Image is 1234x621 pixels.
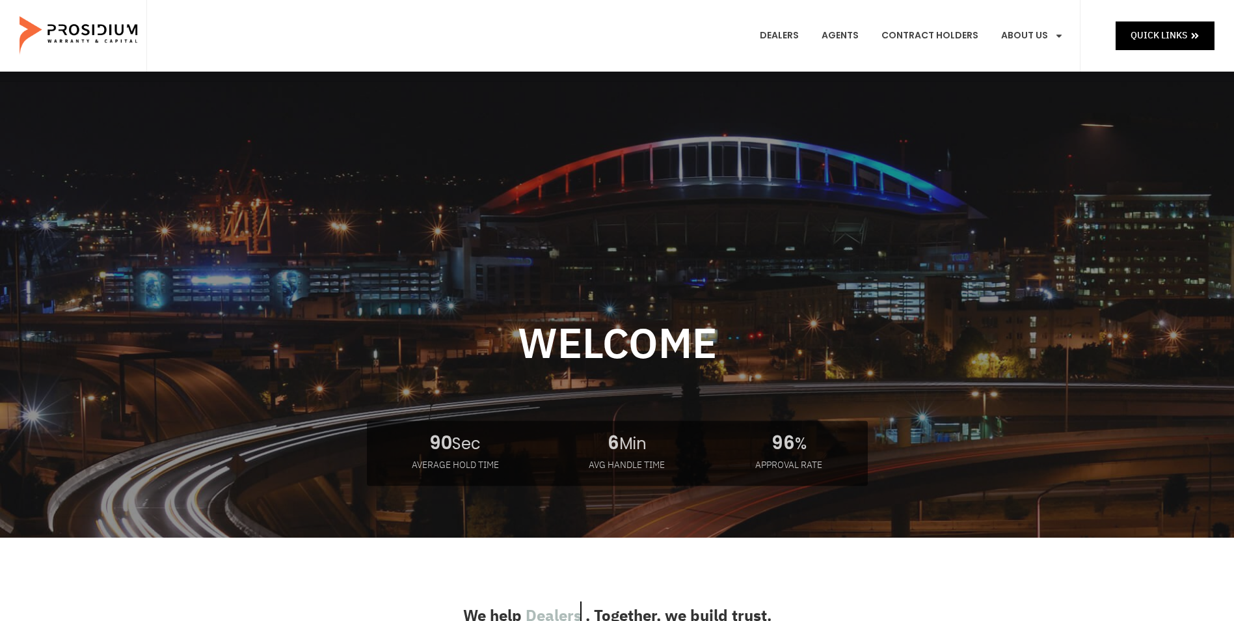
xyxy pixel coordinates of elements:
[1131,27,1187,44] span: Quick Links
[750,12,809,60] a: Dealers
[1116,21,1214,49] a: Quick Links
[872,12,988,60] a: Contract Holders
[991,12,1073,60] a: About Us
[750,12,1073,60] nav: Menu
[812,12,868,60] a: Agents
